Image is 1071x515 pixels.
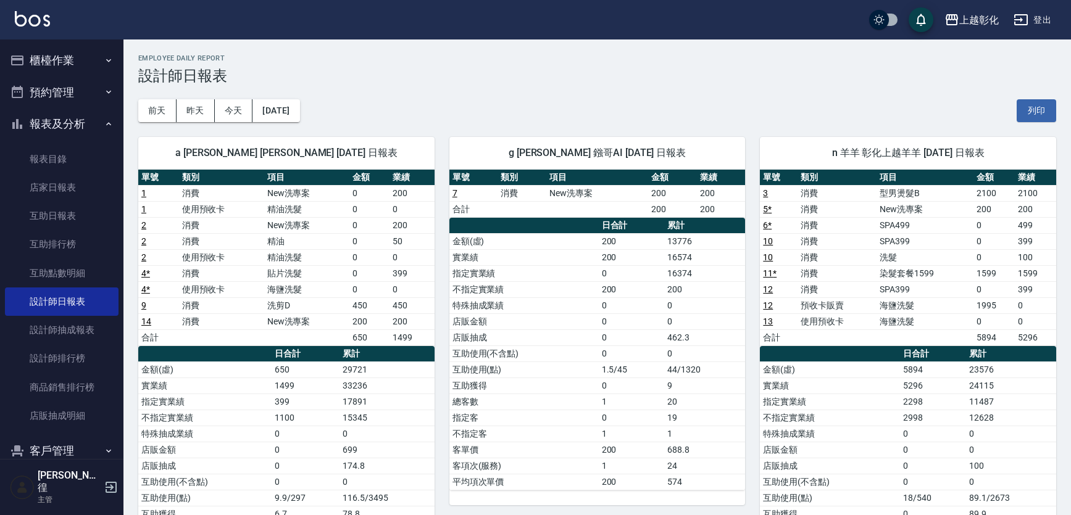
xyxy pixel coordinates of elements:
td: 0 [973,281,1015,297]
th: 單號 [138,170,179,186]
div: 上越彰化 [959,12,999,28]
td: 1499 [390,329,434,345]
td: 100 [966,458,1056,474]
button: save [909,7,933,32]
td: 店販金額 [449,313,599,329]
td: 0 [599,377,665,393]
td: 消費 [498,185,546,201]
td: 0 [599,345,665,361]
td: 0 [349,233,390,249]
td: 0 [390,201,434,217]
th: 日合計 [272,346,340,362]
td: 2100 [1015,185,1056,201]
th: 單號 [449,170,498,186]
td: 44/1320 [664,361,745,377]
button: 櫃檯作業 [5,44,119,76]
td: 0 [349,249,390,265]
h2: Employee Daily Report [138,54,1056,62]
th: 累計 [340,346,435,362]
a: 設計師排行榜 [5,344,119,373]
a: 3 [763,188,768,198]
td: 0 [272,426,340,442]
td: 特殊抽成業績 [138,426,272,442]
td: 互助使用(點) [138,490,272,506]
td: 174.8 [340,458,435,474]
td: 互助使用(點) [760,490,900,506]
td: 200 [697,201,746,217]
a: 商品銷售排行榜 [5,373,119,402]
td: 2298 [900,393,966,410]
td: 使用預收卡 [179,281,264,297]
td: 399 [390,265,434,281]
td: 1.5/45 [599,361,665,377]
td: 1599 [973,265,1015,281]
td: 金額(虛) [449,233,599,249]
td: 洗髮 [877,249,973,265]
a: 2 [141,220,146,230]
td: 0 [900,426,966,442]
a: 店家日報表 [5,173,119,202]
th: 業績 [390,170,434,186]
td: 1 [599,426,665,442]
td: New洗專案 [264,185,349,201]
td: 消費 [179,233,264,249]
button: 預約管理 [5,76,119,109]
td: 不指定實業績 [449,281,599,297]
p: 主管 [38,494,101,505]
td: 200 [697,185,746,201]
td: 100 [1015,249,1056,265]
td: 12628 [966,410,1056,426]
td: 消費 [179,265,264,281]
td: 200 [1015,201,1056,217]
td: 店販抽成 [760,458,900,474]
td: 0 [966,442,1056,458]
th: 業績 [697,170,746,186]
td: 消費 [798,265,877,281]
td: 5894 [900,361,966,377]
td: 24 [664,458,745,474]
td: 0 [599,329,665,345]
td: 200 [390,185,434,201]
td: 0 [599,410,665,426]
td: 消費 [179,297,264,313]
td: 不指定客 [449,426,599,442]
td: 指定客 [449,410,599,426]
td: 使用預收卡 [179,201,264,217]
td: 1599 [1015,265,1056,281]
td: 實業績 [138,377,272,393]
a: 設計師抽成報表 [5,316,119,344]
td: 5296 [900,377,966,393]
button: 報表及分析 [5,108,119,140]
th: 類別 [498,170,546,186]
table: a dense table [449,170,746,218]
td: 店販抽成 [138,458,272,474]
td: 200 [349,313,390,329]
td: 200 [973,201,1015,217]
td: 2998 [900,410,966,426]
td: 450 [390,297,434,313]
a: 2 [141,236,146,246]
td: New洗專案 [264,313,349,329]
td: 1 [599,393,665,410]
td: SPA399 [877,233,973,249]
a: 10 [763,236,773,246]
td: 13776 [664,233,745,249]
th: 金額 [648,170,697,186]
td: 0 [599,265,665,281]
td: 合計 [449,201,498,217]
a: 12 [763,300,773,310]
span: g [PERSON_NAME] 鏹哥AI [DATE] 日報表 [464,147,731,159]
td: 50 [390,233,434,249]
td: 指定實業績 [449,265,599,281]
img: Person [10,475,35,500]
a: 13 [763,316,773,326]
td: 0 [340,474,435,490]
td: 預收卡販賣 [798,297,877,313]
td: 消費 [798,201,877,217]
td: 店販金額 [760,442,900,458]
td: 16374 [664,265,745,281]
a: 報表目錄 [5,145,119,173]
h5: [PERSON_NAME]徨 [38,469,101,494]
a: 10 [763,252,773,262]
td: 399 [1015,233,1056,249]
